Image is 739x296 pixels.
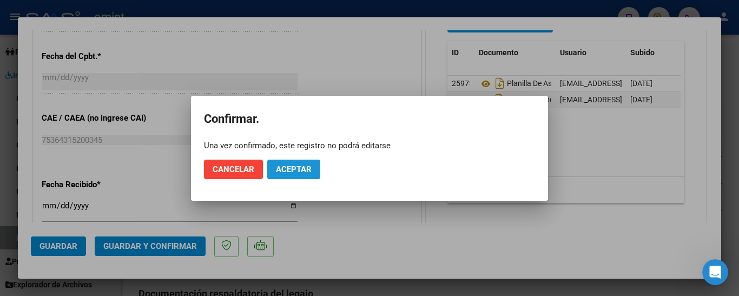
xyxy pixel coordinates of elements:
[204,140,535,151] div: Una vez confirmado, este registro no podrá editarse
[204,109,535,129] h2: Confirmar.
[267,160,320,179] button: Aceptar
[702,259,728,285] iframe: Intercom live chat
[204,160,263,179] button: Cancelar
[213,165,254,174] span: Cancelar
[276,165,312,174] span: Aceptar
